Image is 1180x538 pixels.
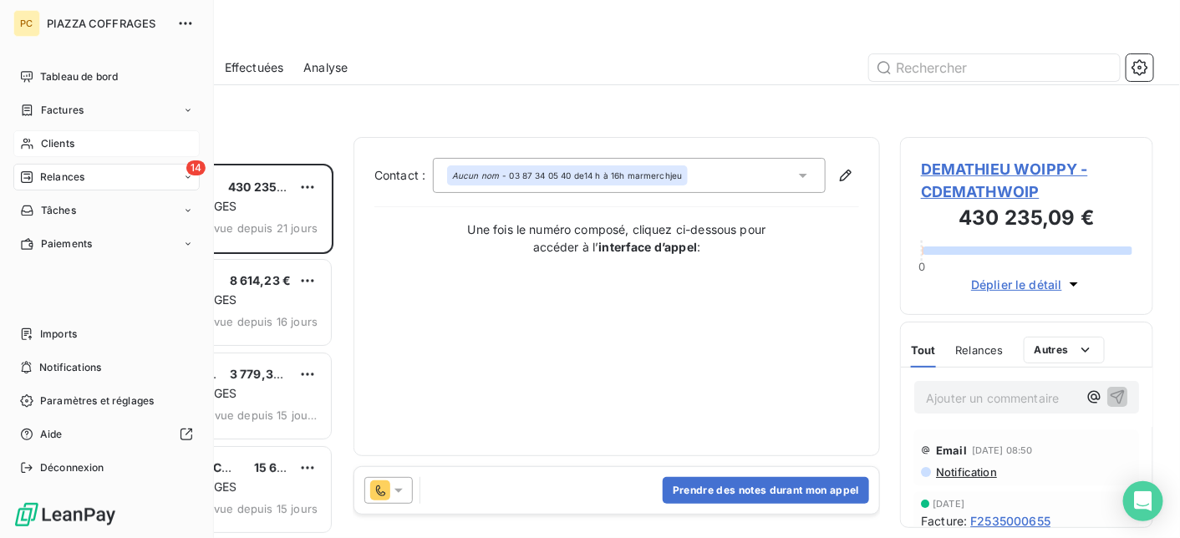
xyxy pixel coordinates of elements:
[40,69,118,84] span: Tableau de bord
[254,460,323,475] span: 15 635,53 €
[228,180,308,194] span: 430 235,09 €
[230,367,292,381] span: 3 779,36 €
[452,170,683,181] div: - 03 87 34 05 40 de14 h à 16h marmerchjeu
[921,512,967,530] span: Facture :
[40,393,154,409] span: Paramètres et réglages
[230,273,292,287] span: 8 614,23 €
[41,103,84,118] span: Factures
[663,477,869,504] button: Prendre des notes durant mon appel
[196,409,318,422] span: prévue depuis 15 jours
[869,54,1120,81] input: Rechercher
[41,136,74,151] span: Clients
[13,501,117,528] img: Logo LeanPay
[40,327,77,342] span: Imports
[1024,337,1105,363] button: Autres
[911,343,936,357] span: Tout
[47,17,167,30] span: PIAZZA COFFRAGES
[450,221,784,256] p: Une fois le numéro composé, cliquez ci-dessous pour accéder à l’ :
[40,460,104,475] span: Déconnexion
[934,465,997,479] span: Notification
[40,170,84,185] span: Relances
[933,499,964,509] span: [DATE]
[921,158,1132,203] span: DEMATHIEU WOIPPY - CDEMATHWOIP
[13,421,200,448] a: Aide
[966,275,1087,294] button: Déplier le détail
[196,315,318,328] span: prévue depuis 16 jours
[452,170,499,181] em: Aucun nom
[196,221,318,235] span: prévue depuis 21 jours
[40,427,63,442] span: Aide
[13,10,40,37] div: PC
[196,502,318,515] span: prévue depuis 15 jours
[971,276,1062,293] span: Déplier le détail
[956,343,1004,357] span: Relances
[599,240,698,254] strong: interface d’appel
[374,167,433,184] label: Contact :
[303,59,348,76] span: Analyse
[41,236,92,251] span: Paiements
[972,445,1033,455] span: [DATE] 08:50
[970,512,1050,530] span: F2535000655
[921,203,1132,236] h3: 430 235,09 €
[118,460,347,475] span: ENTREPRISE MACONNERIE GIRONDINE
[41,203,76,218] span: Tâches
[936,444,967,457] span: Email
[225,59,284,76] span: Effectuées
[1123,481,1163,521] div: Open Intercom Messenger
[186,160,206,175] span: 14
[918,260,925,273] span: 0
[39,360,101,375] span: Notifications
